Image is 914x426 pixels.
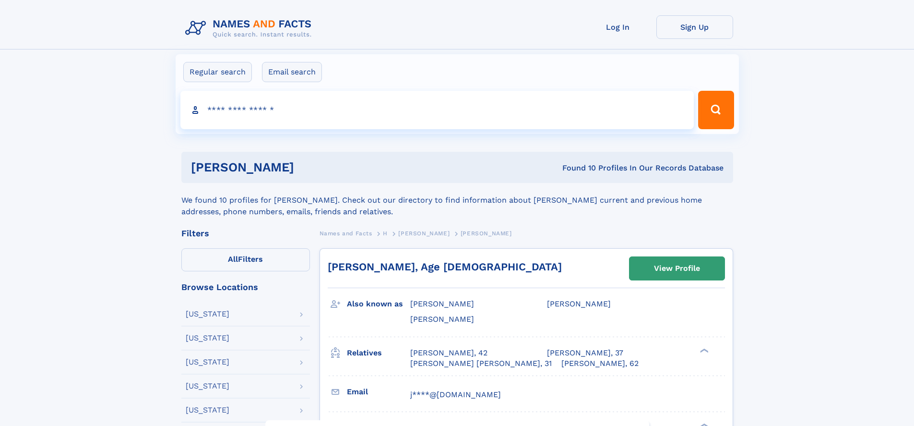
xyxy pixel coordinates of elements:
div: [US_STATE] [186,334,229,342]
a: Log In [580,15,656,39]
span: [PERSON_NAME] [410,315,474,324]
div: Browse Locations [181,283,310,292]
span: [PERSON_NAME] [547,299,611,308]
h1: [PERSON_NAME] [191,161,428,173]
a: [PERSON_NAME], 62 [561,358,639,369]
div: [US_STATE] [186,310,229,318]
div: View Profile [654,257,700,280]
a: [PERSON_NAME], 37 [547,348,623,358]
a: [PERSON_NAME] [398,227,450,239]
div: [US_STATE] [186,382,229,390]
h3: Email [347,384,410,400]
a: H [383,227,388,239]
h3: Also known as [347,296,410,312]
span: [PERSON_NAME] [410,299,474,308]
div: [US_STATE] [186,358,229,366]
div: ❯ [698,347,709,353]
span: H [383,230,388,237]
a: [PERSON_NAME] [PERSON_NAME], 31 [410,358,552,369]
span: [PERSON_NAME] [461,230,512,237]
input: search input [180,91,694,129]
h3: Relatives [347,345,410,361]
a: [PERSON_NAME], 42 [410,348,487,358]
span: All [228,255,238,264]
a: View Profile [629,257,724,280]
label: Regular search [183,62,252,82]
div: We found 10 profiles for [PERSON_NAME]. Check out our directory to find information about [PERSON... [181,183,733,218]
div: Found 10 Profiles In Our Records Database [428,163,724,173]
a: Names and Facts [320,227,372,239]
button: Search Button [698,91,734,129]
div: Filters [181,229,310,238]
span: [PERSON_NAME] [398,230,450,237]
img: Logo Names and Facts [181,15,320,41]
a: [PERSON_NAME], Age [DEMOGRAPHIC_DATA] [328,261,562,273]
label: Filters [181,248,310,271]
a: Sign Up [656,15,733,39]
div: [US_STATE] [186,406,229,414]
label: Email search [262,62,322,82]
